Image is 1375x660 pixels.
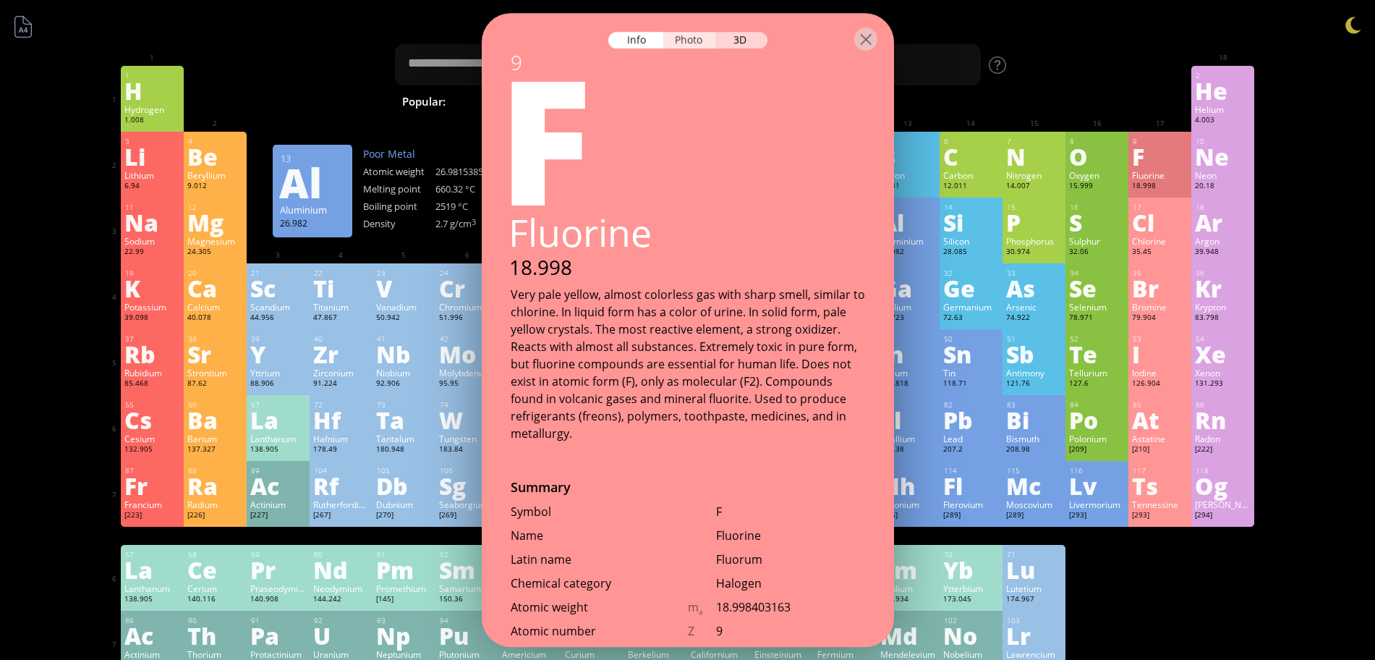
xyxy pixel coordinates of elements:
[439,499,495,510] div: Seaborgium
[188,334,243,344] div: 38
[1070,334,1125,344] div: 52
[439,276,495,300] div: Cr
[1007,268,1062,278] div: 33
[1069,169,1125,181] div: Oxygen
[250,342,306,365] div: Y
[125,137,180,146] div: 3
[314,268,369,278] div: 22
[943,444,999,456] div: 207.2
[881,203,936,212] div: 13
[124,433,180,444] div: Cesium
[1006,276,1062,300] div: As
[187,408,243,431] div: Ba
[187,247,243,258] div: 24.305
[1006,444,1062,456] div: 208.98
[480,208,894,258] div: Fluorine
[880,313,936,324] div: 69.723
[1069,342,1125,365] div: Te
[943,499,999,510] div: Flerovium
[1132,408,1188,431] div: At
[376,444,432,456] div: 180.948
[1195,181,1251,192] div: 20.18
[1069,301,1125,313] div: Selenium
[250,433,306,444] div: Lanthanum
[663,32,715,48] div: Photo
[439,313,495,324] div: 51.996
[1069,510,1125,522] div: [293]
[187,276,243,300] div: Ca
[472,217,476,227] sup: 3
[124,499,180,510] div: Francium
[125,550,180,559] div: 57
[124,474,180,497] div: Fr
[1006,342,1062,365] div: Sb
[314,400,369,410] div: 72
[251,400,306,410] div: 57
[1132,247,1188,258] div: 35.45
[469,48,894,222] div: F
[943,301,999,313] div: Germanium
[1132,211,1188,234] div: Cl
[187,301,243,313] div: Calcium
[124,103,180,115] div: Hydrogen
[1195,433,1251,444] div: Radon
[187,211,243,234] div: Mg
[943,169,999,181] div: Carbon
[1196,400,1251,410] div: 86
[943,342,999,365] div: Sn
[377,466,432,475] div: 105
[1132,235,1188,247] div: Chlorine
[880,499,936,510] div: Nihonium
[250,408,306,431] div: La
[439,408,495,431] div: W
[1007,137,1062,146] div: 7
[943,433,999,444] div: Lead
[1195,301,1251,313] div: Krypton
[439,474,495,497] div: Sg
[187,474,243,497] div: Ra
[1195,474,1251,497] div: Og
[1069,408,1125,431] div: Po
[511,504,688,520] div: Symbol
[376,313,432,324] div: 50.942
[1069,474,1125,497] div: Lv
[715,32,767,48] div: 3D
[188,466,243,475] div: 88
[880,433,936,444] div: Thallium
[1006,247,1062,258] div: 30.974
[716,504,865,520] div: F
[1195,235,1251,247] div: Argon
[1070,137,1125,146] div: 8
[1070,400,1125,410] div: 84
[1069,313,1125,324] div: 78.971
[125,466,180,475] div: 87
[1070,268,1125,278] div: 34
[848,93,911,110] span: Methane
[880,181,936,192] div: 10.81
[377,400,432,410] div: 73
[716,528,865,543] div: Fluorine
[124,169,180,181] div: Lithium
[880,276,936,300] div: Ga
[1133,268,1188,278] div: 35
[187,342,243,365] div: Sr
[1195,103,1251,115] div: Helium
[880,367,936,378] div: Indium
[188,268,243,278] div: 20
[313,433,369,444] div: Hafnium
[125,203,180,212] div: 11
[1069,211,1125,234] div: S
[124,378,180,390] div: 85.468
[1006,181,1062,192] div: 14.007
[1196,203,1251,212] div: 18
[124,211,180,234] div: Na
[943,408,999,431] div: Pb
[363,165,435,178] div: Atomic weight
[280,217,345,229] div: 26.982
[880,211,936,234] div: Al
[125,71,180,80] div: 1
[124,313,180,324] div: 39.098
[251,268,306,278] div: 21
[313,276,369,300] div: Ti
[314,466,369,475] div: 104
